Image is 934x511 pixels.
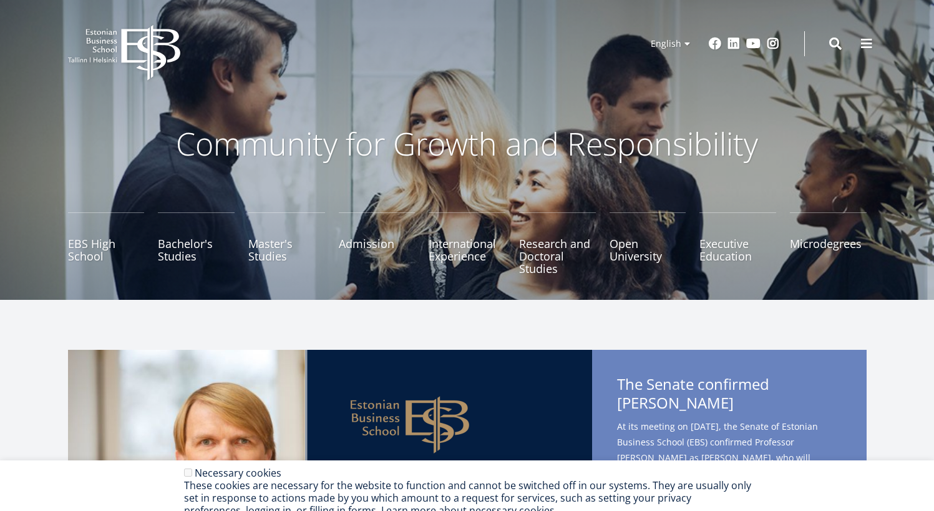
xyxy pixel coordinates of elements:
a: Research and Doctoral Studies [519,212,596,275]
a: Youtube [746,37,761,50]
a: Instagram [767,37,779,50]
a: Open University [610,212,686,275]
label: Necessary cookies [195,466,281,480]
span: The Senate confirmed [PERSON_NAME] [617,375,842,435]
a: International Experience [429,212,505,275]
a: EBS High School [68,212,145,275]
a: Facebook [709,37,721,50]
a: Microdegrees [790,212,867,275]
a: Executive Education [699,212,776,275]
a: Master's Studies [248,212,325,275]
a: Admission [339,212,416,275]
a: Linkedin [727,37,740,50]
p: Community for Growth and Responsibility [137,125,798,162]
a: Bachelor's Studies [158,212,235,275]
